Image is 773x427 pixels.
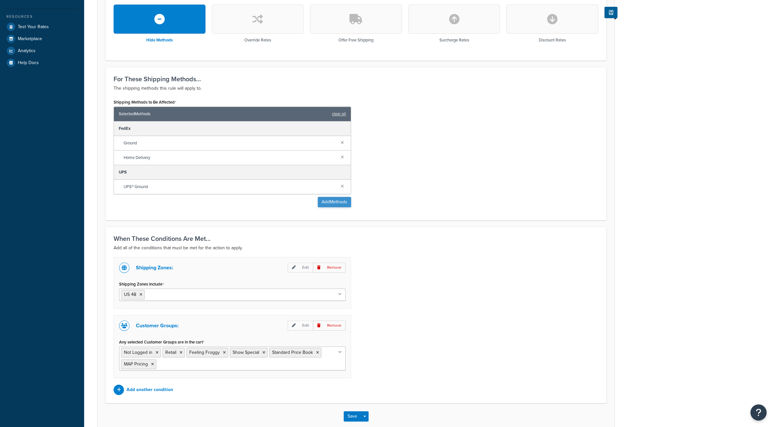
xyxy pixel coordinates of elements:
p: Remove [313,263,346,273]
a: Marketplace [5,33,79,45]
span: US 48 [124,291,136,298]
p: Edit [288,320,313,331]
span: Help Docs [18,60,39,66]
p: Remove [313,320,346,331]
button: AddMethods [318,197,351,207]
h3: For These Shipping Methods... [114,75,598,83]
span: Retail [165,349,176,356]
span: MAP Pricing [124,361,148,367]
h3: Discount Rates [539,38,566,42]
p: Customer Groups: [136,321,179,330]
h3: Override Rates [244,38,271,42]
p: Add another condition [127,385,173,394]
label: Shipping Zones Include [119,282,164,287]
h3: Offer Free Shipping [338,38,373,42]
button: Save [344,411,361,421]
p: Shipping Zones: [136,263,173,272]
span: Standard Price Book [272,349,313,356]
a: Analytics [5,45,79,57]
div: UPS [114,165,351,180]
label: Shipping Methods to Be Affected [114,100,176,105]
label: Any selected Customer Groups are in the cart [119,340,204,345]
span: Not Logged in [124,349,152,356]
h3: Surcharge Rates [439,38,469,42]
span: Show Special [233,349,259,356]
button: Open Resource Center [750,404,767,421]
p: The shipping methods this rule will apply to. [114,84,598,92]
h3: When These Conditions Are Met... [114,235,598,242]
span: Home Delivery [124,153,336,162]
span: Test Your Rates [18,24,49,30]
span: Analytics [18,48,36,54]
button: Show Help Docs [604,7,617,18]
span: UPS® Ground [124,182,336,191]
div: FedEx [114,121,351,136]
p: Edit [288,263,313,273]
a: Test Your Rates [5,21,79,33]
span: Ground [124,139,336,148]
span: Feeling Froggy [189,349,220,356]
a: clear all [332,109,346,118]
h3: Hide Methods [146,38,173,42]
span: Marketplace [18,36,42,42]
span: Selected Methods [119,109,329,118]
div: Resources [5,14,79,19]
p: Add all of the conditions that must be met for the action to apply. [114,244,598,252]
a: Help Docs [5,57,79,69]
